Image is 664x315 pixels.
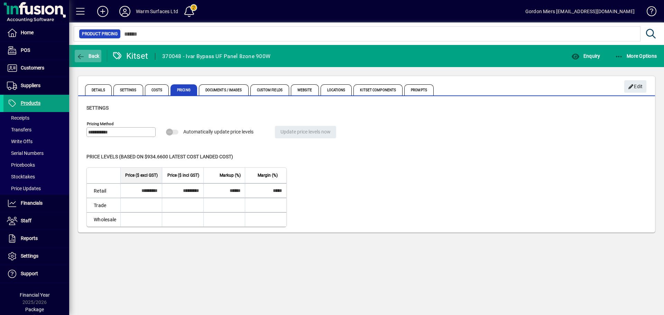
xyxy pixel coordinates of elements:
[82,30,118,37] span: Product Pricing
[21,218,31,223] span: Staff
[570,50,602,62] button: Enquiry
[69,50,107,62] app-page-header-button: Back
[220,172,241,179] span: Markup (%)
[170,84,197,95] span: Pricing
[162,51,270,62] div: 370048 - Ivar Bypass UF Panel 8zone 900W
[86,105,109,111] span: Settings
[21,100,40,106] span: Products
[167,172,199,179] span: Price ($ incl GST)
[7,127,31,132] span: Transfers
[114,5,136,18] button: Profile
[404,84,434,95] span: Prompts
[615,53,657,59] span: More Options
[7,186,41,191] span: Price Updates
[642,1,655,24] a: Knowledge Base
[125,172,158,179] span: Price ($ excl GST)
[21,271,38,276] span: Support
[3,77,69,94] a: Suppliers
[3,59,69,77] a: Customers
[3,159,69,171] a: Pricebooks
[275,126,336,138] button: Update price levels now
[87,198,120,212] td: Trade
[87,121,114,126] mat-label: Pricing method
[613,50,659,62] button: More Options
[145,84,169,95] span: Costs
[3,265,69,282] a: Support
[87,183,120,198] td: Retail
[199,84,249,95] span: Documents / Images
[628,81,643,92] span: Edit
[3,112,69,124] a: Receipts
[113,84,143,95] span: Settings
[3,171,69,183] a: Stocktakes
[112,50,148,62] div: Kitset
[25,307,44,312] span: Package
[21,47,30,53] span: POS
[3,136,69,147] a: Write Offs
[525,6,635,17] div: Gordon Miers [EMAIL_ADDRESS][DOMAIN_NAME]
[3,230,69,247] a: Reports
[624,80,646,93] button: Edit
[21,30,34,35] span: Home
[21,253,38,259] span: Settings
[250,84,289,95] span: Custom Fields
[3,183,69,194] a: Price Updates
[7,162,35,168] span: Pricebooks
[21,65,44,71] span: Customers
[280,126,331,138] span: Update price levels now
[3,24,69,41] a: Home
[21,235,38,241] span: Reports
[291,84,319,95] span: Website
[7,174,35,179] span: Stocktakes
[21,83,40,88] span: Suppliers
[86,154,233,159] span: Price levels (based on $934.6600 Latest cost landed cost)
[3,212,69,230] a: Staff
[183,129,253,135] span: Automatically update price levels
[75,50,101,62] button: Back
[7,115,29,121] span: Receipts
[3,42,69,59] a: POS
[85,84,112,95] span: Details
[21,200,43,206] span: Financials
[321,84,352,95] span: Locations
[3,248,69,265] a: Settings
[3,124,69,136] a: Transfers
[87,212,120,226] td: Wholesale
[20,292,50,298] span: Financial Year
[136,6,178,17] div: Warm Surfaces Ltd
[571,53,600,59] span: Enquiry
[258,172,278,179] span: Margin (%)
[353,84,403,95] span: Kitset Components
[7,139,33,144] span: Write Offs
[3,195,69,212] a: Financials
[92,5,114,18] button: Add
[76,53,100,59] span: Back
[3,147,69,159] a: Serial Numbers
[7,150,44,156] span: Serial Numbers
